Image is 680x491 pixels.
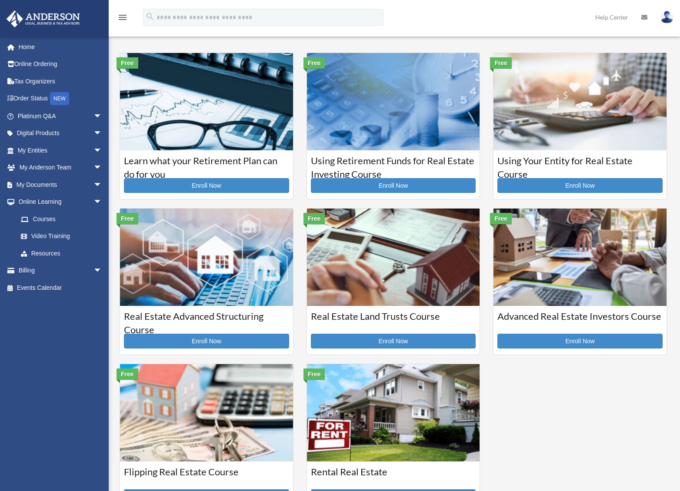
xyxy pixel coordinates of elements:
a: Enroll Now [124,334,289,348]
a: Online Ordering [6,56,115,73]
h3: Learn what your Retirement Plan can do for you [124,154,289,176]
img: User Pic [660,11,673,23]
span: arrow_drop_down [93,159,111,177]
img: Anderson Advisors Platinum Portal [4,10,83,27]
a: My Anderson Teamarrow_drop_down [6,159,115,176]
h3: Flipping Real Estate Course [124,465,289,487]
div: Free [490,213,512,224]
span: arrow_drop_down [93,262,111,280]
div: Free [117,213,138,224]
a: Order StatusNEW [6,90,115,108]
a: Tax Organizers [6,73,115,90]
h3: Real Estate Advanced Structuring Course [124,310,289,332]
h3: Rental Real Estate [311,465,476,487]
div: Free [303,368,325,380]
a: My Documentsarrow_drop_down [6,176,115,193]
a: Events Calendar [6,279,115,296]
h3: Real Estate Land Trusts Course [311,310,476,332]
a: menu [117,15,128,23]
i: menu [117,12,128,23]
h3: Advanced Real Estate Investors Course [497,310,663,332]
a: Enroll Now [311,178,476,193]
div: Free [490,57,512,69]
a: Billingarrow_drop_down [6,262,115,279]
i: search [145,12,155,21]
a: Video Training [12,228,115,245]
a: Home [6,38,115,56]
span: arrow_drop_down [93,176,111,194]
span: arrow_drop_down [93,125,111,143]
div: Free [117,57,138,69]
a: Resources [12,245,115,262]
h3: Using Your Entity for Real Estate Course [497,154,663,176]
a: Enroll Now [311,334,476,348]
span: arrow_drop_down [93,107,111,125]
h3: Using Retirement Funds for Real Estate Investing Course [311,154,476,176]
div: Free [303,57,325,69]
a: Online Learningarrow_drop_down [6,193,115,211]
div: NEW [50,92,69,105]
a: Enroll Now [497,334,663,348]
a: Platinum Q&Aarrow_drop_down [6,107,115,125]
a: Enroll Now [497,178,663,193]
div: Free [303,213,325,224]
span: arrow_drop_down [93,142,111,159]
a: My Entitiesarrow_drop_down [6,142,115,159]
a: Enroll Now [124,178,289,193]
div: Free [117,368,138,380]
a: Courses [12,210,111,228]
a: Digital Productsarrow_drop_down [6,125,115,142]
span: arrow_drop_down [93,193,111,211]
